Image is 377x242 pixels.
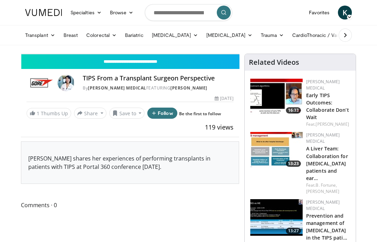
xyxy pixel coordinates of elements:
a: Prevention and management of [MEDICAL_DATA] in the TIPS pati… [306,212,347,241]
div: [DATE] [215,95,234,102]
a: 1 Thumbs Up [27,108,71,119]
a: CardioThoracic / Vascular [288,28,361,42]
img: a0987f6a-beed-4d02-810c-72ec33704b96.150x105_q85_crop-smart_upscale.jpg [250,199,303,236]
a: Bariatric [121,28,148,42]
h4: Related Videos [249,58,299,67]
span: Comments 0 [21,201,239,210]
div: By FEATURING [83,85,234,91]
a: [PERSON_NAME] Medical [306,132,340,144]
a: Transplant [21,28,59,42]
a: [PERSON_NAME] [170,85,207,91]
a: K [338,6,352,19]
a: A Liver Team: Collaboration for [MEDICAL_DATA] patients and ear… [306,145,348,181]
a: [PERSON_NAME] Medical [306,199,340,211]
button: Save to [109,108,145,119]
span: 1 [37,110,39,117]
a: Browse [106,6,138,19]
button: Follow [147,108,177,119]
a: Trauma [257,28,288,42]
span: 16:33 [286,107,301,114]
a: [PERSON_NAME] [316,121,349,127]
img: VuMedi Logo [25,9,62,16]
a: [MEDICAL_DATA] [148,28,202,42]
p: [PERSON_NAME] shares her experiences of performing transplants in patients with TIPS at Portal 36... [28,154,232,171]
div: Feat. [306,121,350,127]
a: Colorectal [82,28,121,42]
span: 13:27 [286,228,301,234]
input: Search topics, interventions [145,4,232,21]
span: 119 views [205,123,234,131]
a: Be the first to follow [179,111,221,117]
a: 13:27 [250,199,303,236]
a: [PERSON_NAME] Medical [306,79,340,91]
h4: TIPS From a Transplant Surgeon Perspective [83,75,234,82]
img: 09101dbb-6c2e-43c2-a72b-8103a1c18b66.150x105_q85_crop-smart_upscale.jpg [250,132,303,169]
span: 53:23 [286,161,301,167]
img: Avatar [58,75,74,91]
a: [PERSON_NAME] [306,188,339,194]
a: [PERSON_NAME] Medical [88,85,146,91]
a: 16:33 [250,79,303,115]
a: [MEDICAL_DATA] [202,28,257,42]
a: Breast [59,28,82,42]
a: B. Fortune, [316,182,337,188]
a: Favorites [305,6,334,19]
img: Gore Medical [27,75,55,91]
a: Early TIPS Outcomes: Collaborate Don’t Wait [306,92,349,120]
a: 53:23 [250,132,303,169]
div: Feat. [306,182,350,195]
button: Share [74,108,106,119]
img: 4f3888fc-aa63-4a87-805d-f18e233e5e49.150x105_q85_crop-smart_upscale.jpg [250,79,303,115]
a: Specialties [66,6,106,19]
